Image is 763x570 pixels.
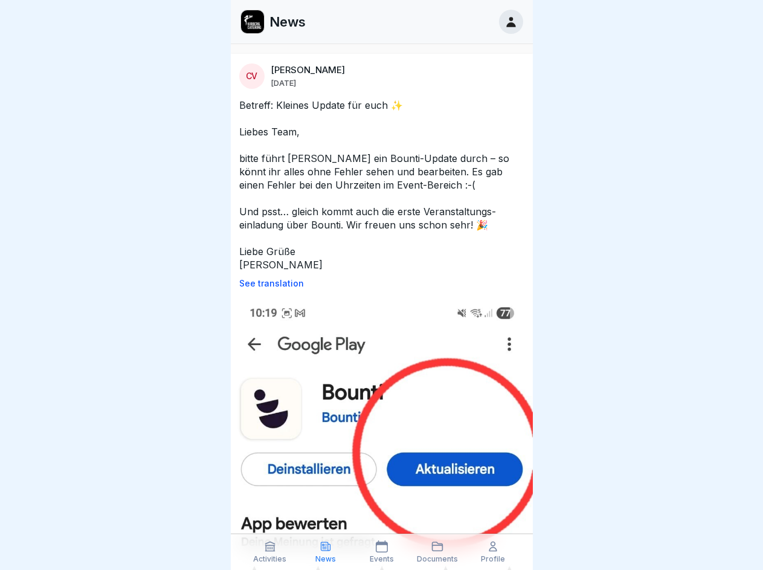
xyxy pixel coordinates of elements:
p: Betreff: Kleines Update für euch ✨ Liebes Team, bitte führt [PERSON_NAME] ein Bounti-Update durch... [239,99,524,271]
p: Profile [481,555,505,563]
p: [DATE] [271,78,296,88]
p: [PERSON_NAME] [271,65,345,76]
p: News [269,14,306,30]
div: CV [239,63,265,89]
p: News [315,555,336,563]
p: Events [370,555,394,563]
p: Documents [417,555,458,563]
p: See translation [239,279,524,288]
p: Activities [253,555,286,563]
img: ewxb9rjzulw9ace2na8lwzf2.png [241,10,264,33]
